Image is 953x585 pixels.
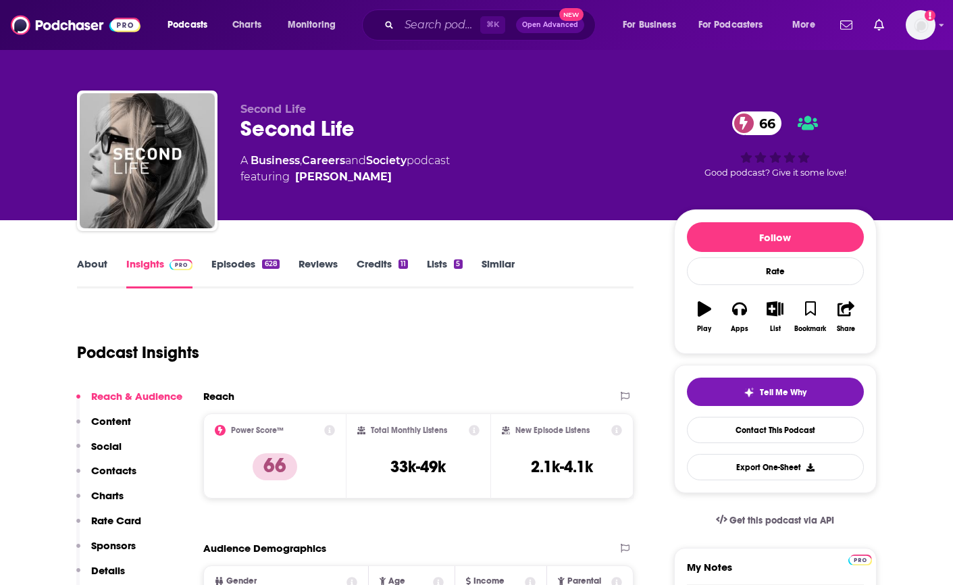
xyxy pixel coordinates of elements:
[794,325,826,333] div: Bookmark
[835,14,858,36] a: Show notifications dropdown
[687,257,864,285] div: Rate
[278,14,353,36] button: open menu
[704,168,846,178] span: Good podcast? Give it some love!
[531,457,593,477] h3: 2.1k-4.1k
[522,22,578,28] span: Open Advanced
[906,10,935,40] img: User Profile
[757,292,792,341] button: List
[240,153,450,185] div: A podcast
[126,257,193,288] a: InsightsPodchaser Pro
[705,504,846,537] a: Get this podcast via API
[398,259,408,269] div: 11
[76,415,131,440] button: Content
[399,14,480,36] input: Search podcasts, credits, & more...
[91,464,136,477] p: Contacts
[91,514,141,527] p: Rate Card
[848,553,872,565] a: Pro website
[732,111,782,135] a: 66
[80,93,215,228] img: Second Life
[288,16,336,34] span: Monitoring
[687,378,864,406] button: tell me why sparkleTell Me Why
[687,292,722,341] button: Play
[731,325,748,333] div: Apps
[559,8,584,21] span: New
[729,515,834,526] span: Get this podcast via API
[687,454,864,480] button: Export One-Sheet
[91,489,124,502] p: Charts
[366,154,407,167] a: Society
[697,325,711,333] div: Play
[299,257,338,288] a: Reviews
[158,14,225,36] button: open menu
[224,14,269,36] a: Charts
[906,10,935,40] button: Show profile menu
[11,12,140,38] img: Podchaser - Follow, Share and Rate Podcasts
[869,14,890,36] a: Show notifications dropdown
[91,390,182,403] p: Reach & Audience
[371,426,447,435] h2: Total Monthly Listens
[516,17,584,33] button: Open AdvancedNew
[262,259,279,269] div: 628
[623,16,676,34] span: For Business
[357,257,408,288] a: Credits11
[76,390,182,415] button: Reach & Audience
[613,14,693,36] button: open menu
[77,342,199,363] h1: Podcast Insights
[302,154,345,167] a: Careers
[848,555,872,565] img: Podchaser Pro
[770,325,781,333] div: List
[746,111,782,135] span: 66
[837,325,855,333] div: Share
[203,390,234,403] h2: Reach
[168,16,207,34] span: Podcasts
[240,103,306,116] span: Second Life
[925,10,935,21] svg: Add a profile image
[792,16,815,34] span: More
[744,387,754,398] img: tell me why sparkle
[390,457,446,477] h3: 33k-49k
[170,259,193,270] img: Podchaser Pro
[793,292,828,341] button: Bookmark
[76,489,124,514] button: Charts
[698,16,763,34] span: For Podcasters
[783,14,832,36] button: open menu
[760,387,806,398] span: Tell Me Why
[91,564,125,577] p: Details
[828,292,863,341] button: Share
[211,257,279,288] a: Episodes628
[76,440,122,465] button: Social
[454,259,462,269] div: 5
[253,453,297,480] p: 66
[674,103,877,186] div: 66Good podcast? Give it some love!
[427,257,462,288] a: Lists5
[295,169,392,185] a: Hillary Kerr
[77,257,107,288] a: About
[240,169,450,185] span: featuring
[375,9,609,41] div: Search podcasts, credits, & more...
[76,539,136,564] button: Sponsors
[722,292,757,341] button: Apps
[232,16,261,34] span: Charts
[687,222,864,252] button: Follow
[690,14,783,36] button: open menu
[91,415,131,428] p: Content
[515,426,590,435] h2: New Episode Listens
[482,257,515,288] a: Similar
[231,426,284,435] h2: Power Score™
[91,440,122,453] p: Social
[687,417,864,443] a: Contact This Podcast
[345,154,366,167] span: and
[76,514,141,539] button: Rate Card
[251,154,300,167] a: Business
[906,10,935,40] span: Logged in as autumncomm
[687,561,864,584] label: My Notes
[203,542,326,555] h2: Audience Demographics
[76,464,136,489] button: Contacts
[480,16,505,34] span: ⌘ K
[300,154,302,167] span: ,
[91,539,136,552] p: Sponsors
